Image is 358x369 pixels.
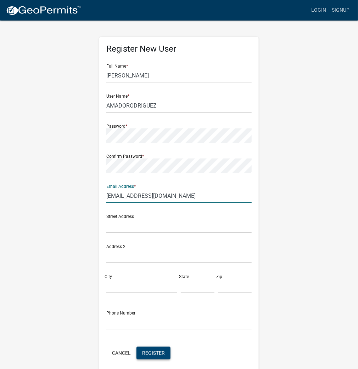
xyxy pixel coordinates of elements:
[106,347,136,359] button: Cancel
[329,4,352,17] a: Signup
[136,347,170,359] button: Register
[308,4,329,17] a: Login
[142,350,165,356] span: Register
[106,44,252,54] h5: Register New User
